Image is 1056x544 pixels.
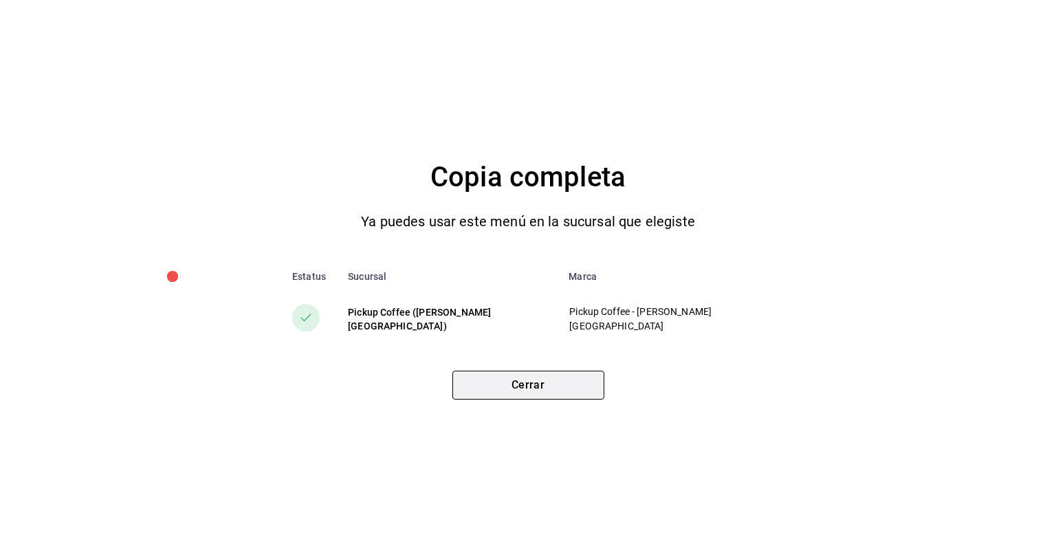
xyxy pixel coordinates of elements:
[348,305,547,333] div: Pickup Coffee ([PERSON_NAME][GEOGRAPHIC_DATA])
[558,260,786,293] th: Marca
[270,260,337,293] th: Estatus
[569,305,763,334] p: Pickup Coffee - [PERSON_NAME][GEOGRAPHIC_DATA]
[430,155,626,199] h4: Copia completa
[452,371,604,400] button: Cerrar
[361,210,695,232] p: Ya puedes usar este menú en la sucursal que elegiste
[337,260,558,293] th: Sucursal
